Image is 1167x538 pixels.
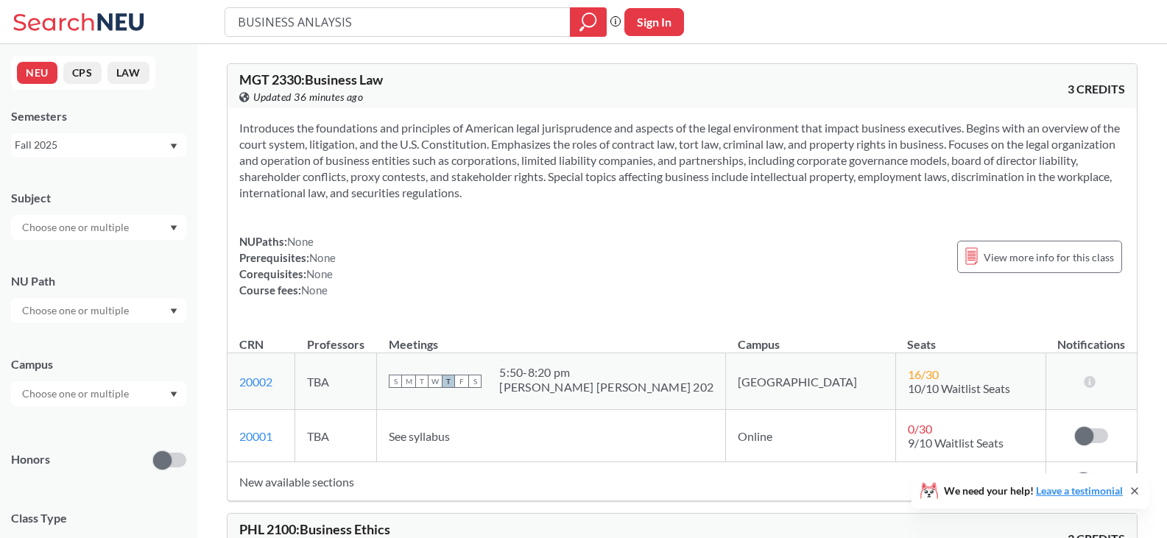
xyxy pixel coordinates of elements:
[1068,81,1125,97] span: 3 CREDITS
[415,375,429,388] span: T
[944,486,1123,496] span: We need your help!
[429,375,442,388] span: W
[442,375,455,388] span: T
[287,235,314,248] span: None
[239,120,1125,201] section: Introduces the foundations and principles of American legal jurisprudence and aspects of the lega...
[455,375,468,388] span: F
[11,381,186,406] div: Dropdown arrow
[15,385,138,403] input: Choose one or multiple
[236,10,560,35] input: Class, professor, course number, "phrase"
[726,410,896,462] td: Online
[170,308,177,314] svg: Dropdown arrow
[895,322,1046,353] th: Seats
[239,71,383,88] span: MGT 2330 : Business Law
[295,322,377,353] th: Professors
[570,7,607,37] div: magnifying glass
[499,365,713,380] div: 5:50 - 8:20 pm
[402,375,415,388] span: M
[11,356,186,372] div: Campus
[11,190,186,206] div: Subject
[1046,322,1136,353] th: Notifications
[15,219,138,236] input: Choose one or multiple
[11,273,186,289] div: NU Path
[389,375,402,388] span: S
[908,436,1004,450] span: 9/10 Waitlist Seats
[295,353,377,410] td: TBA
[107,62,149,84] button: LAW
[377,322,726,353] th: Meetings
[11,108,186,124] div: Semesters
[11,298,186,323] div: Dropdown arrow
[726,322,896,353] th: Campus
[11,133,186,157] div: Fall 2025Dropdown arrow
[239,429,272,443] a: 20001
[984,248,1114,266] span: View more info for this class
[63,62,102,84] button: CPS
[908,381,1010,395] span: 10/10 Waitlist Seats
[17,62,57,84] button: NEU
[170,225,177,231] svg: Dropdown arrow
[253,89,363,105] span: Updated 36 minutes ago
[726,353,896,410] td: [GEOGRAPHIC_DATA]
[301,283,328,297] span: None
[11,451,50,468] p: Honors
[239,233,336,298] div: NUPaths: Prerequisites: Corequisites: Course fees:
[295,410,377,462] td: TBA
[389,429,450,443] span: See syllabus
[579,12,597,32] svg: magnifying glass
[239,336,264,353] div: CRN
[908,367,939,381] span: 16 / 30
[15,137,169,153] div: Fall 2025
[499,380,713,394] div: [PERSON_NAME] [PERSON_NAME] 202
[468,375,482,388] span: S
[15,302,138,319] input: Choose one or multiple
[170,144,177,149] svg: Dropdown arrow
[624,8,684,36] button: Sign In
[239,375,272,389] a: 20002
[170,392,177,397] svg: Dropdown arrow
[306,267,333,280] span: None
[908,422,932,436] span: 0 / 30
[11,215,186,240] div: Dropdown arrow
[1036,484,1123,497] a: Leave a testimonial
[309,251,336,264] span: None
[239,521,390,537] span: PHL 2100 : Business Ethics
[11,510,186,526] span: Class Type
[228,462,1046,501] td: New available sections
